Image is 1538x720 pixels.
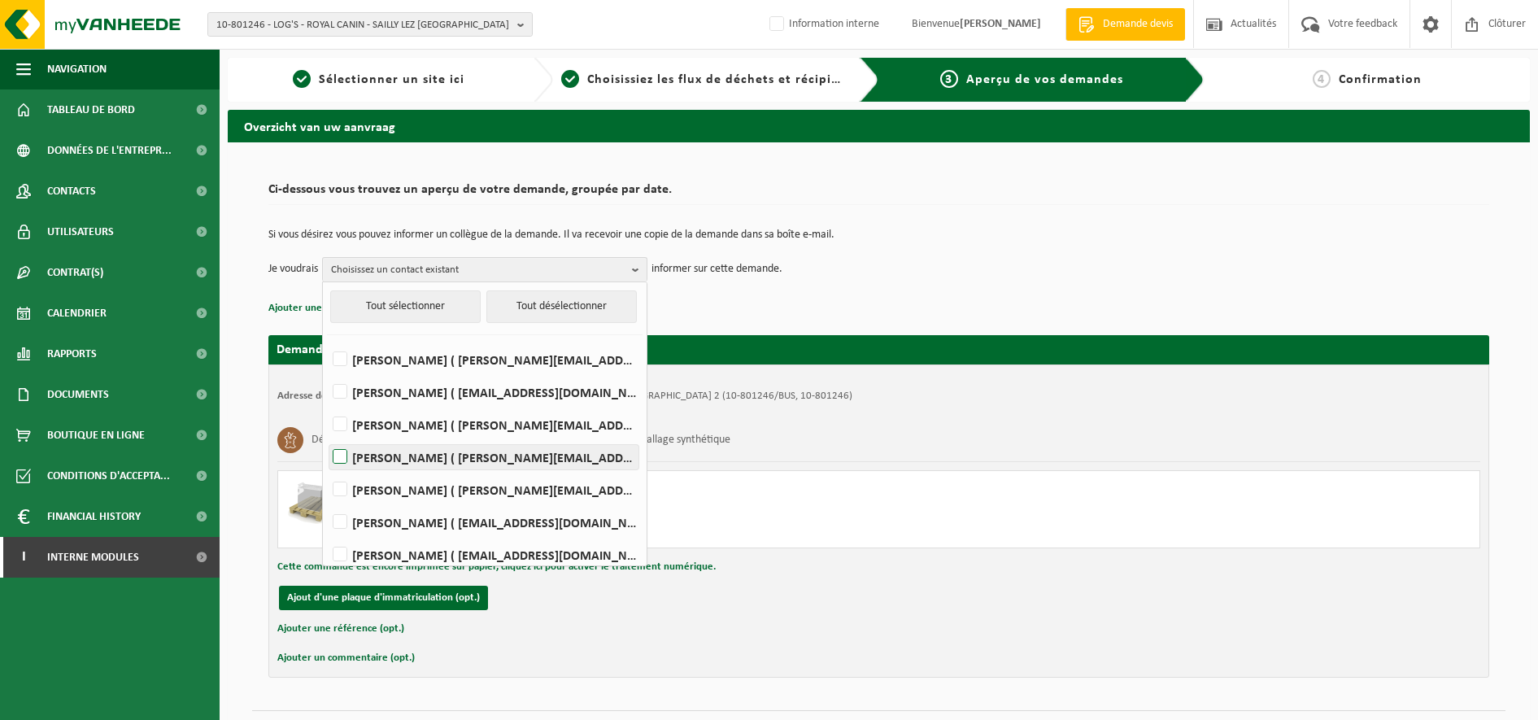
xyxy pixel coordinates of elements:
span: I [16,537,31,578]
h2: Overzicht van uw aanvraag [228,110,1530,142]
button: Ajouter un commentaire (opt.) [277,648,415,669]
button: Ajout d'une plaque d'immatriculation (opt.) [279,586,488,610]
button: Tout sélectionner [330,290,481,323]
button: Ajouter une référence (opt.) [268,298,395,319]
label: [PERSON_NAME] ( [PERSON_NAME][EMAIL_ADDRESS][DOMAIN_NAME] ) [329,347,638,372]
span: Calendrier [47,293,107,334]
a: Demande devis [1065,8,1185,41]
label: Information interne [766,12,879,37]
span: 2 [561,70,579,88]
h3: Déchet alimentaire, cat 3, contenant des produits d'origine animale, emballage synthétique [312,427,730,453]
p: Je voudrais [268,257,318,281]
span: Navigation [47,49,107,89]
button: Choisissez un contact existant [322,257,647,281]
button: Ajouter une référence (opt.) [277,618,404,639]
span: Tableau de bord [47,89,135,130]
span: Sélectionner un site ici [319,73,464,86]
strong: [PERSON_NAME] [960,18,1041,30]
a: 1Sélectionner un site ici [236,70,521,89]
button: Tout désélectionner [486,290,637,323]
label: [PERSON_NAME] ( [PERSON_NAME][EMAIL_ADDRESS][DOMAIN_NAME] ) [329,445,638,469]
label: [PERSON_NAME] ( [PERSON_NAME][EMAIL_ADDRESS][DOMAIN_NAME] ) [329,412,638,437]
strong: Demande pour [DATE] [277,343,399,356]
span: Aperçu de vos demandes [966,73,1123,86]
span: Boutique en ligne [47,415,145,456]
label: [PERSON_NAME] ( [EMAIL_ADDRESS][DOMAIN_NAME] ) [329,380,638,404]
span: Interne modules [47,537,139,578]
strong: Adresse de placement: [277,391,380,401]
span: Confirmation [1339,73,1422,86]
span: Choisissiez les flux de déchets et récipients [587,73,858,86]
span: 1 [293,70,311,88]
span: 10-801246 - LOG'S - ROYAL CANIN - SAILLY LEZ [GEOGRAPHIC_DATA] [216,13,511,37]
img: LP-PA-00000-WDN-11.png [286,479,335,528]
span: 3 [940,70,958,88]
span: Données de l'entrepr... [47,130,172,171]
span: Rapports [47,334,97,374]
div: Livraison [351,505,944,518]
label: [PERSON_NAME] ( [EMAIL_ADDRESS][DOMAIN_NAME] ) [329,510,638,535]
span: Contrat(s) [47,252,103,293]
p: Si vous désirez vous pouvez informer un collègue de la demande. Il va recevoir une copie de la de... [268,229,1489,241]
span: Conditions d'accepta... [47,456,170,496]
span: Choisissez un contact existant [331,258,625,282]
label: [PERSON_NAME] ( [EMAIL_ADDRESS][DOMAIN_NAME] ) [329,543,638,567]
span: 4 [1313,70,1331,88]
h2: Ci-dessous vous trouvez un aperçu de votre demande, groupée par date. [268,183,1489,205]
span: Contacts [47,171,96,212]
div: Nombre: 1 [351,526,944,539]
label: [PERSON_NAME] ( [PERSON_NAME][EMAIL_ADDRESS][DOMAIN_NAME] ) [329,478,638,502]
button: Cette commande est encore imprimée sur papier, cliquez ici pour activer le traitement numérique. [277,556,716,578]
button: 10-801246 - LOG'S - ROYAL CANIN - SAILLY LEZ [GEOGRAPHIC_DATA] [207,12,533,37]
span: Financial History [47,496,141,537]
a: 2Choisissiez les flux de déchets et récipients [561,70,846,89]
span: Demande devis [1099,16,1177,33]
span: Utilisateurs [47,212,114,252]
p: informer sur cette demande. [651,257,782,281]
span: Documents [47,374,109,415]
